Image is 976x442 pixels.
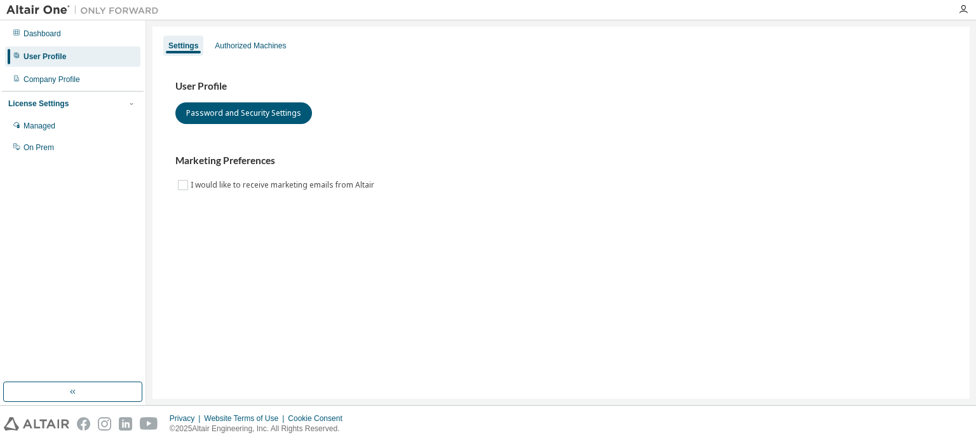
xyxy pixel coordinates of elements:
[140,417,158,431] img: youtube.svg
[77,417,90,431] img: facebook.svg
[170,424,350,434] p: © 2025 Altair Engineering, Inc. All Rights Reserved.
[170,413,204,424] div: Privacy
[168,41,198,51] div: Settings
[24,52,66,62] div: User Profile
[4,417,69,431] img: altair_logo.svg
[6,4,165,17] img: Altair One
[119,417,132,431] img: linkedin.svg
[175,102,312,124] button: Password and Security Settings
[288,413,349,424] div: Cookie Consent
[191,177,377,193] label: I would like to receive marketing emails from Altair
[204,413,288,424] div: Website Terms of Use
[175,80,947,93] h3: User Profile
[8,99,69,109] div: License Settings
[24,121,55,131] div: Managed
[24,29,61,39] div: Dashboard
[98,417,111,431] img: instagram.svg
[215,41,286,51] div: Authorized Machines
[175,155,947,167] h3: Marketing Preferences
[24,74,80,85] div: Company Profile
[24,142,54,153] div: On Prem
